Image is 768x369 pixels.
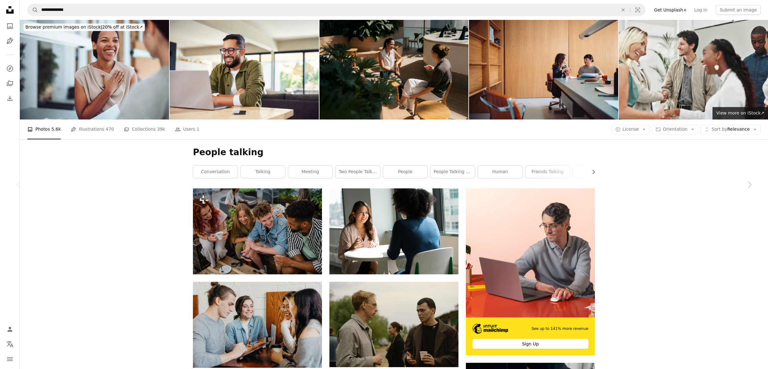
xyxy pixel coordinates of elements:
button: Submit an image [716,5,761,15]
a: Illustrations 470 [71,119,114,139]
a: people talking office [431,166,475,178]
a: Download History [4,92,16,105]
span: View more on iStock ↗ [716,110,764,115]
button: License [612,124,650,134]
a: meeting [288,166,333,178]
a: Browse premium images on iStock|20% off at iStock↗ [20,20,149,35]
img: Woman Smiling and Expressing Gratitude During a Conversation [20,20,169,119]
a: A group of friends at a coffee shop [193,322,322,327]
a: A group of happy young people sitting in outdoors cafe on town trip, talking. [193,228,322,234]
a: Log in [690,5,711,15]
span: 1 [197,126,199,133]
span: 39k [157,126,165,133]
h1: People talking [193,147,595,158]
a: friends talking [525,166,570,178]
div: Sign Up [472,339,588,349]
span: 470 [106,126,114,133]
span: Browse premium images on iStock | [25,25,102,29]
a: human [478,166,522,178]
img: file-1690386555781-336d1949dad1image [472,324,508,334]
span: Relevance [712,126,750,133]
a: Photos [4,20,16,32]
a: Users 1 [175,119,199,139]
a: Get Unsplash+ [650,5,690,15]
button: Orientation [652,124,698,134]
a: Collections [4,77,16,90]
a: person [573,166,617,178]
a: two women sitting on chair [329,228,458,234]
button: Search Unsplash [28,4,38,16]
a: Log in / Sign up [4,323,16,335]
a: Collections 39k [124,119,165,139]
span: See up to 141% more revenue [532,326,588,331]
a: Explore [4,62,16,75]
a: a couple of men standing next to each other [329,322,458,327]
span: Sort by [712,127,727,132]
a: conversation [193,166,238,178]
img: A group of friends at a coffee shop [193,282,322,368]
img: file-1722962848292-892f2e7827caimage [466,188,595,317]
img: a couple of men standing next to each other [329,282,458,367]
span: Orientation [663,127,687,132]
a: two people talking [336,166,380,178]
a: Illustrations [4,35,16,47]
img: A group of happy young people sitting in outdoors cafe on town trip, talking. [193,188,322,274]
button: Clear [616,4,630,16]
button: scroll list to the right [588,166,595,178]
button: Visual search [630,4,645,16]
button: Sort byRelevance [701,124,761,134]
div: 20% off at iStock ↗ [24,24,145,31]
img: Two friends indulge in meaningful conversation at cafe [319,20,469,119]
form: Find visuals sitewide [27,4,645,16]
a: View more on iStock↗ [712,107,768,119]
img: two women sitting on chair [329,188,458,274]
span: License [623,127,639,132]
a: people [383,166,427,178]
button: Menu [4,353,16,365]
a: Next [731,155,768,214]
a: See up to 141% more revenueSign Up [466,188,595,356]
img: Business, interview and networking with handshake, event and workshop for hiring, men and women i... [619,20,768,119]
a: talking [241,166,285,178]
img: Happy hispanic man working on laptop at home [170,20,319,119]
button: Language [4,338,16,350]
img: Two Businesswomen Having a Meeting in a Modern Office [469,20,618,119]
